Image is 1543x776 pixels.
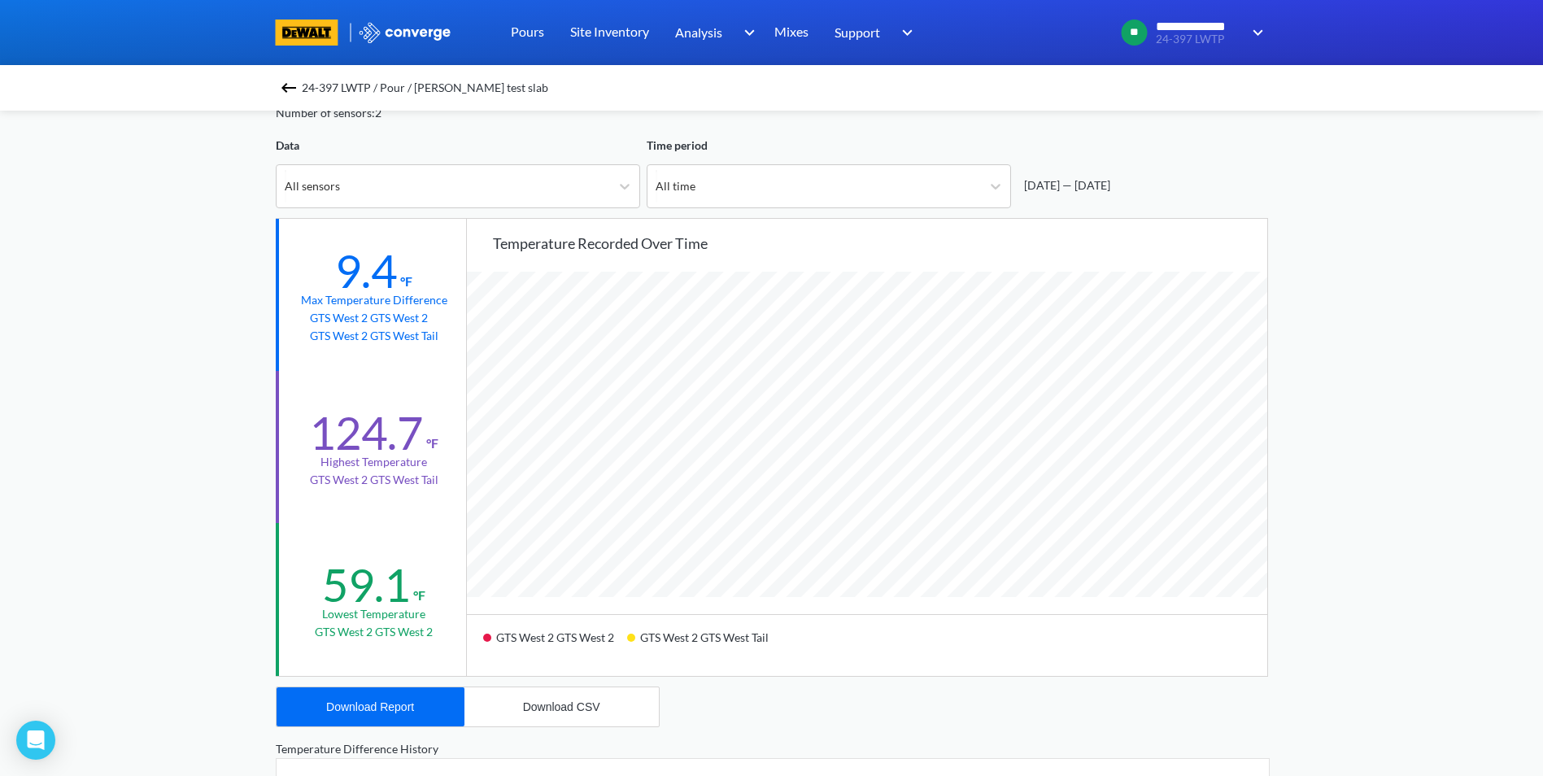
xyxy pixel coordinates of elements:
a: branding logo [276,20,358,46]
img: backspace.svg [279,78,299,98]
div: GTS West 2 GTS West 2 [483,625,627,663]
div: Max temperature difference [301,291,447,309]
p: GTS West 2 GTS West 2 [310,309,438,327]
div: GTS West 2 GTS West Tail [627,625,782,663]
img: branding logo [276,20,338,46]
div: Data [276,137,640,155]
div: [DATE] — [DATE] [1018,177,1110,194]
span: 24-397 LWTP / Pour / [PERSON_NAME] test slab [302,76,548,99]
div: Open Intercom Messenger [16,721,55,760]
img: downArrow.svg [891,23,918,42]
div: 59.1 [322,557,410,613]
span: 24-397 LWTP [1156,33,1242,46]
div: Temperature Difference History [276,740,1268,758]
div: Temperature recorded over time [493,232,1267,255]
div: Number of sensors: 2 [276,104,381,122]
div: Download CSV [523,700,600,713]
div: 124.7 [309,405,423,460]
div: Download Report [326,700,414,713]
p: GTS West 2 GTS West Tail [310,327,438,345]
img: downArrow.svg [734,23,760,42]
div: 9.4 [335,243,397,299]
div: All sensors [285,177,340,195]
p: GTS West 2 GTS West Tail [310,471,438,489]
span: Support [835,22,880,42]
button: Download Report [277,687,464,726]
img: downArrow.svg [1242,23,1268,42]
div: All time [656,177,695,195]
div: Time period [647,137,1011,155]
div: Lowest temperature [322,605,425,623]
button: Download CSV [464,687,659,726]
span: Analysis [675,22,722,42]
img: logo_ewhite.svg [358,22,452,43]
div: Highest temperature [320,453,427,471]
p: GTS West 2 GTS West 2 [315,623,433,641]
